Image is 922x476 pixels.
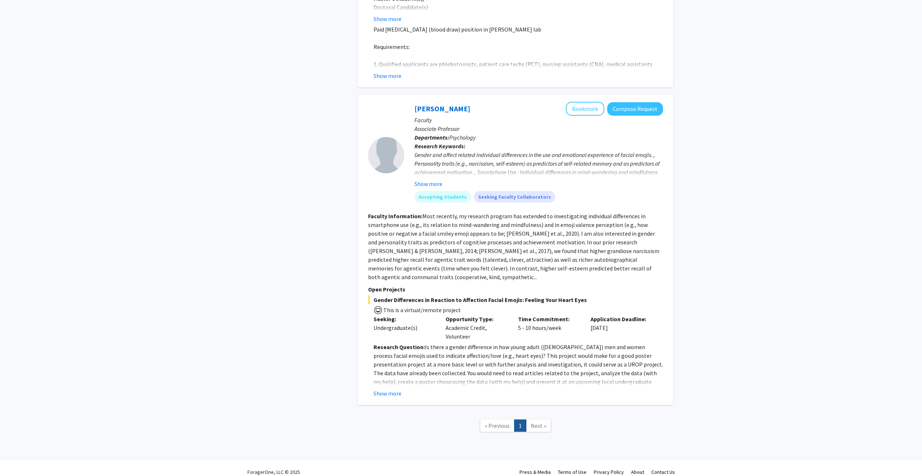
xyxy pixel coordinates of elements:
div: [DATE] [585,315,658,341]
span: This is a virtual/remote project [383,306,461,314]
span: 1. Qualified applicants are phlebotomists, patient care techs (PCT), nursing assistants (CNA), me... [374,61,652,76]
span: Next » [531,422,546,429]
mat-chip: Seeking Faculty Collaborators [474,191,555,203]
p: Opportunity Type: [446,315,507,323]
span: « Previous [485,422,510,429]
a: Press & Media [520,469,551,475]
a: Previous Page [480,419,514,432]
div: Gender and affect related individual differences in the use and emotional experience of facial em... [414,150,663,203]
div: Academic Credit, Volunteer [440,315,513,341]
a: Next Page [526,419,551,432]
div: 5 - 10 hours/week [513,315,585,341]
button: Show more [414,179,442,188]
b: Faculty Information: [368,212,422,220]
div: Undergraduate(s) [374,323,435,332]
a: [PERSON_NAME] [414,104,470,113]
a: Privacy Policy [594,469,624,475]
a: 1 [514,419,526,432]
p: Is there a gender difference in how young adult ([DEMOGRAPHIC_DATA]) men and women process facial... [374,343,663,395]
a: Terms of Use [558,469,587,475]
p: Open Projects [368,285,663,294]
p: Seeking: [374,315,435,323]
strong: Research Question: [374,343,425,351]
nav: Page navigation [358,412,673,442]
span: Paid [MEDICAL_DATA] (blood draw) position in [PERSON_NAME] lab [374,26,541,33]
a: Contact Us [651,469,675,475]
button: Show more [374,71,401,80]
button: Add Lara Jones to Bookmarks [566,102,604,116]
p: Application Deadline: [591,315,652,323]
mat-chip: Accepting Students [414,191,471,203]
a: About [631,469,644,475]
fg-read-more: Most recently, my research program has extended to investigating individual differences in smartp... [368,212,659,281]
p: Faculty [414,116,663,124]
p: Associate Professor [414,124,663,133]
p: Time Commitment: [518,315,580,323]
b: Research Keywords: [414,142,466,150]
b: Departments: [414,134,449,141]
span: Gender Differences in Reaction to Affection Facial Emojis: Feeling Your Heart Eyes [368,295,663,304]
span: Psychology [449,134,476,141]
span: Requirements: [374,43,410,50]
button: Show more [374,15,401,23]
button: Compose Request to Lara Jones [607,102,663,116]
iframe: Chat [5,443,31,471]
button: Show more [374,389,401,398]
